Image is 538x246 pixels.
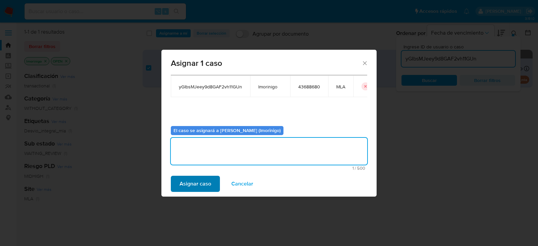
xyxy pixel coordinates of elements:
b: El caso se asignará a [PERSON_NAME] (lmorinigo) [174,127,281,134]
span: Cancelar [231,176,253,191]
span: lmorinigo [258,84,282,90]
div: assign-modal [161,50,377,197]
span: Asignar caso [180,176,211,191]
button: Asignar caso [171,176,220,192]
button: icon-button [361,82,370,90]
span: yGIbsMJeey9d8GAF2vh11GUn [179,84,242,90]
button: Cancelar [223,176,262,192]
span: MLA [336,84,345,90]
button: Cerrar ventana [361,60,368,66]
span: 43688680 [298,84,320,90]
span: Máximo 500 caracteres [173,166,365,170]
span: Asignar 1 caso [171,59,361,67]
